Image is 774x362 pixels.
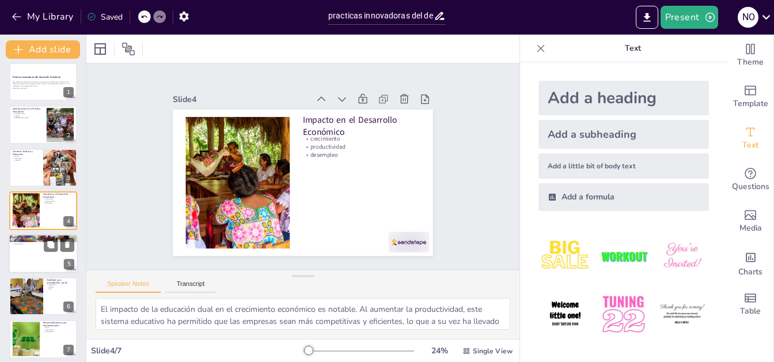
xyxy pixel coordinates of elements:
div: Layout [91,40,109,58]
p: desempleo [43,202,74,205]
p: Recomendaciones para Implementación [43,321,74,327]
p: empleo [13,114,43,116]
span: Table [740,305,761,318]
p: educación dual [13,112,43,115]
p: crecimiento [308,135,424,168]
img: 3.jpeg [655,229,709,283]
span: Position [122,42,135,56]
button: My Library [9,7,78,26]
p: Impacto en el Desarrollo Económico [43,193,74,199]
div: 6 [9,277,77,315]
div: Saved [87,12,123,22]
textarea: El impacto de la educación dual en el crecimiento económico es notable. Al aumentar la productivi... [96,298,510,330]
div: Add a heading [538,81,709,115]
strong: Prácticas Innovadoras del Desarrollo Económico [13,76,61,78]
p: [GEOGRAPHIC_DATA] [13,116,43,119]
p: marco [43,327,74,329]
p: Viabilidad para [GEOGRAPHIC_DATA] [47,278,74,285]
img: 6.jpeg [655,288,709,341]
button: Export to PowerPoint [636,6,658,29]
p: productividad [306,144,423,176]
img: 1.jpeg [538,229,592,283]
div: 2 [9,105,77,144]
div: Add a subheading [538,120,709,149]
img: 5.jpeg [597,288,650,341]
div: Slide 4 [188,68,323,107]
p: desempleo [305,151,421,183]
span: Single View [473,346,513,356]
button: Duplicate Slide [44,237,58,251]
div: Add text boxes [727,118,773,159]
div: 6 [63,301,74,312]
button: Delete Slide [60,237,74,251]
p: innovación [12,238,74,240]
p: historia [13,155,40,157]
p: Análisis de Mérito [12,236,74,239]
p: Este documento presenta un análisis de una práctica innovadora en el ámbito de la educación, expl... [13,81,74,87]
button: Add slide [6,40,80,59]
div: Add a little bit of body text [538,153,709,179]
button: Transcript [165,280,217,293]
div: 4 [9,191,77,229]
div: 3 [63,173,74,183]
div: 7 [9,320,77,358]
button: Speaker Notes [96,280,161,293]
div: Change the overall theme [727,35,773,76]
p: desempleo [13,157,40,160]
p: Impacto en el Desarrollo Económico [309,115,428,163]
div: 4 [63,216,74,227]
p: Identificación de la Práctica Innovadora [13,107,43,113]
span: Questions [732,180,769,193]
div: Add ready made slides [727,76,773,118]
button: N O [738,6,758,29]
p: productividad [43,200,74,202]
div: 1 [63,87,74,97]
p: habilidades [12,240,74,243]
p: éxito [47,288,74,291]
div: N O [738,7,758,28]
span: Theme [737,56,764,69]
div: 2 [63,130,74,141]
span: Text [742,139,758,152]
p: Generated with [URL] [13,87,74,89]
span: Template [733,97,768,110]
p: crecimiento [43,198,74,201]
div: Add a formula [538,183,709,211]
div: 24 % [426,345,453,356]
input: Insert title [328,7,434,24]
p: alianzas [47,286,74,288]
span: Charts [738,266,762,278]
p: fuerza laboral [12,243,74,245]
div: 5 [64,259,74,269]
p: capacitación [43,329,74,331]
p: Contexto Histórico y Motivación [13,150,40,156]
p: participación [43,331,74,333]
span: Media [739,222,762,235]
img: 2.jpeg [597,229,650,283]
p: Text [550,35,716,62]
button: Present [661,6,718,29]
div: 3 [9,149,77,187]
div: Get real-time input from your audience [727,159,773,201]
div: 1 [9,63,77,101]
div: Slide 4 / 7 [91,345,303,356]
img: 4.jpeg [538,288,592,341]
div: Add a table [727,284,773,325]
div: Add charts and graphs [727,242,773,284]
p: conexión [13,160,40,162]
div: 5 [9,234,78,273]
p: adaptación [47,284,74,286]
div: 7 [63,345,74,355]
div: Add images, graphics, shapes or video [727,201,773,242]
